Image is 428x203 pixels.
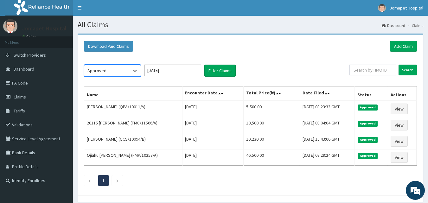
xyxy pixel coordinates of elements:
[102,178,105,183] a: Page 1 is your current page
[358,153,378,159] span: Approved
[358,121,378,126] span: Approved
[406,23,423,28] li: Claims
[14,94,26,100] span: Claims
[390,41,417,52] a: Add Claim
[391,136,408,147] a: View
[84,101,182,117] td: [PERSON_NAME] (QPA/10011/A)
[84,117,182,133] td: 20115 [PERSON_NAME] (FMC/11566/A)
[391,152,408,163] a: View
[399,65,417,75] input: Search
[84,133,182,149] td: [PERSON_NAME] (GCS/10094/B)
[182,101,243,117] td: [DATE]
[84,86,182,101] th: Name
[390,5,423,11] span: Jomapet Hospital
[182,117,243,133] td: [DATE]
[388,86,417,101] th: Actions
[22,26,67,31] p: Jomapet Hospital
[358,105,378,110] span: Approved
[14,66,34,72] span: Dashboard
[300,149,355,166] td: [DATE] 08:28:24 GMT
[355,86,388,101] th: Status
[300,117,355,133] td: [DATE] 08:04:04 GMT
[14,108,25,114] span: Tariffs
[84,149,182,166] td: Ojiaku [PERSON_NAME] (FMP/10258/A)
[22,35,37,39] a: Online
[300,101,355,117] td: [DATE] 08:23:33 GMT
[243,117,300,133] td: 10,500.00
[378,4,386,12] img: User Image
[78,21,423,29] h1: All Claims
[3,19,17,33] img: User Image
[87,67,106,74] div: Approved
[204,65,236,77] button: Filter Claims
[14,52,46,58] span: Switch Providers
[182,133,243,149] td: [DATE]
[382,23,405,28] a: Dashboard
[391,104,408,114] a: View
[243,86,300,101] th: Total Price(₦)
[84,41,133,52] button: Download Paid Claims
[182,86,243,101] th: Encounter Date
[88,178,91,183] a: Previous page
[243,149,300,166] td: 46,500.00
[300,86,355,101] th: Date Filed
[182,149,243,166] td: [DATE]
[300,133,355,149] td: [DATE] 15:43:06 GMT
[391,120,408,130] a: View
[243,101,300,117] td: 5,500.00
[349,65,396,75] input: Search by HMO ID
[358,137,378,143] span: Approved
[144,65,201,76] input: Select Month and Year
[243,133,300,149] td: 10,230.00
[116,178,119,183] a: Next page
